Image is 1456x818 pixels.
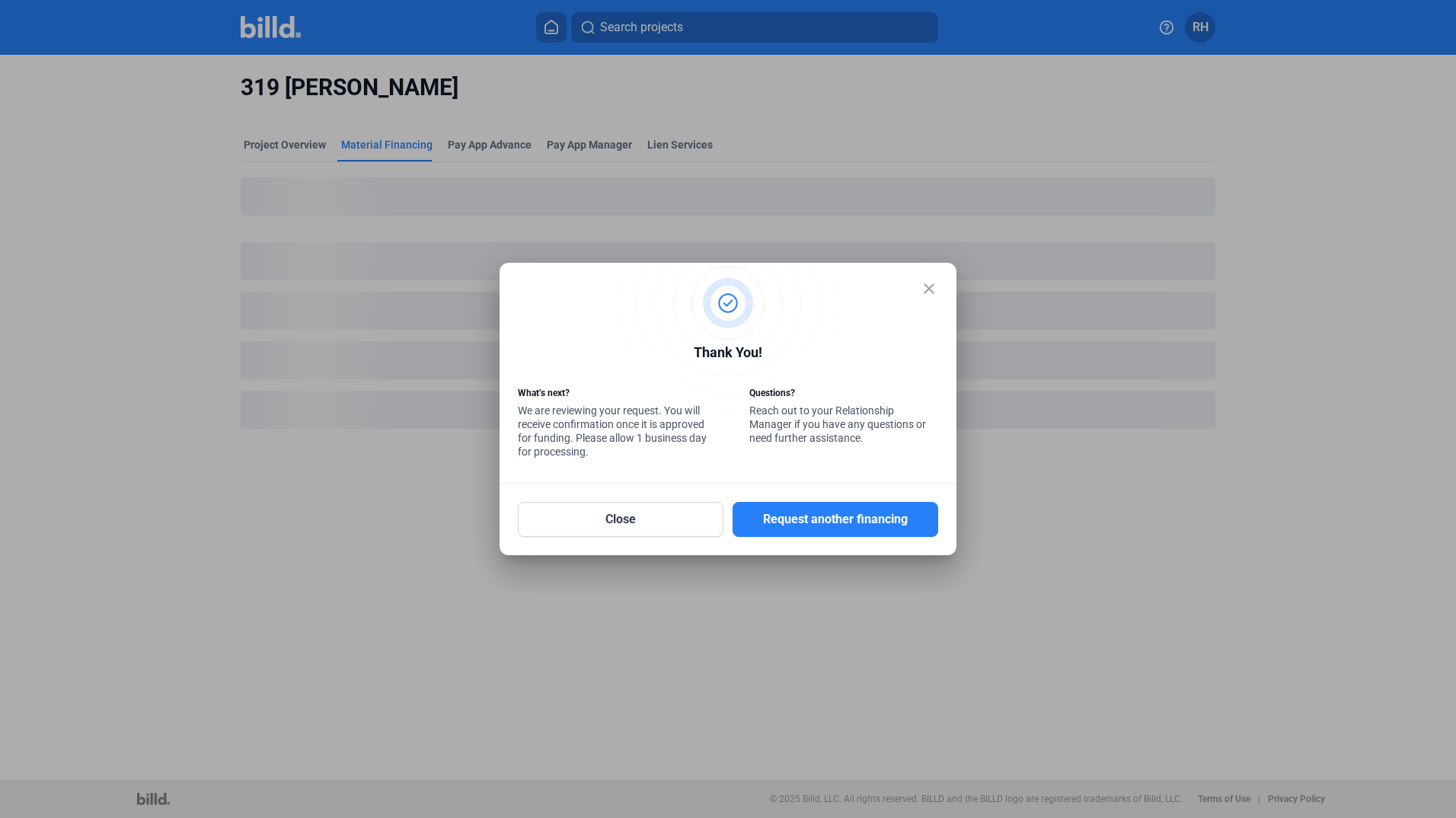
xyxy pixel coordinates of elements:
[920,280,938,298] mat-icon: close
[518,386,707,462] div: We are reviewing your request. You will receive confirmation once it is approved for funding. Ple...
[518,386,707,404] div: What’s next?
[733,502,938,537] button: Request another financing
[749,386,938,404] div: Questions?
[749,386,938,449] div: Reach out to your Relationship Manager if you have any questions or need further assistance.
[518,502,723,537] button: Close
[518,342,938,367] div: Thank You!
